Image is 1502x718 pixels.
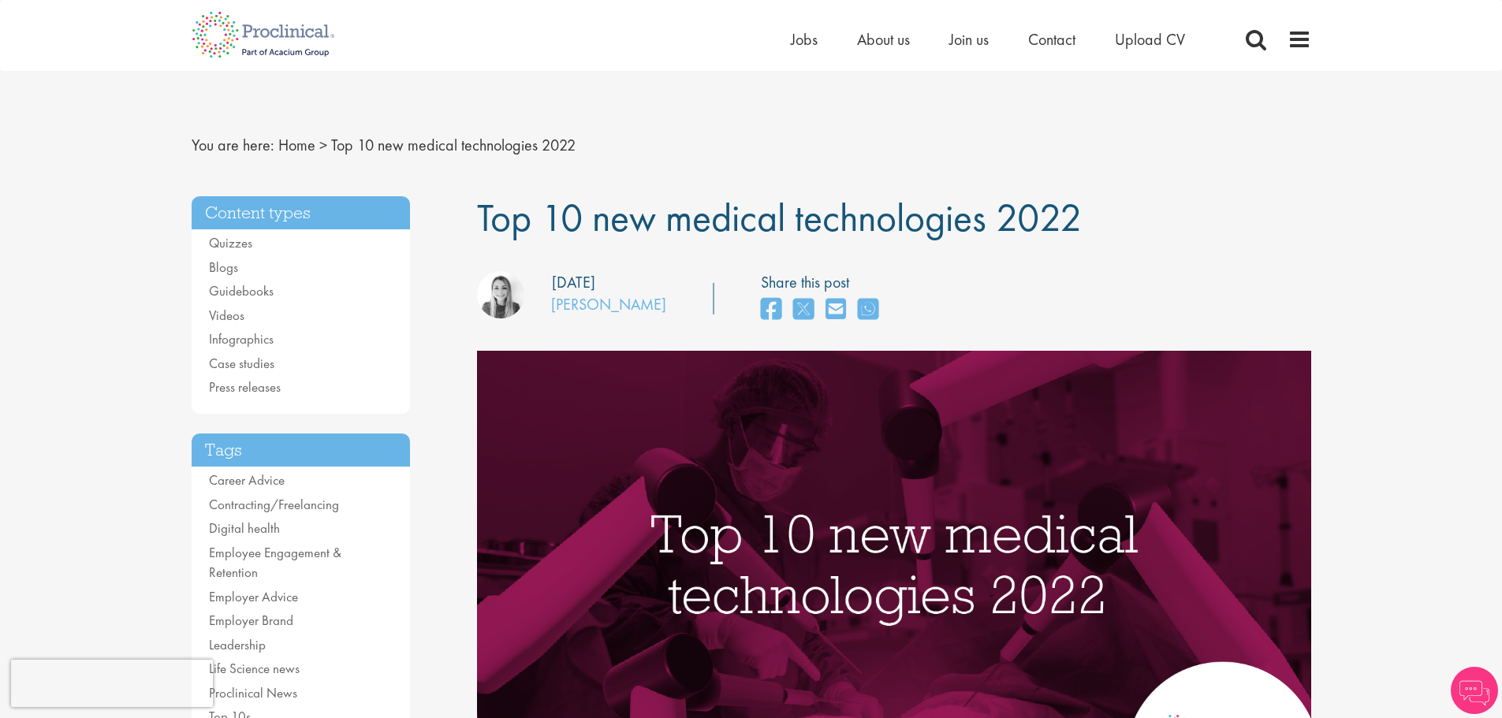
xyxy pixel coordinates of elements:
[209,636,266,653] a: Leadership
[761,271,886,294] label: Share this post
[209,378,281,396] a: Press releases
[278,135,315,155] a: breadcrumb link
[761,293,781,327] a: share on facebook
[209,259,238,276] a: Blogs
[331,135,576,155] span: Top 10 new medical technologies 2022
[857,29,910,50] a: About us
[858,293,878,327] a: share on whats app
[192,433,411,467] h3: Tags
[209,471,285,489] a: Career Advice
[477,271,524,318] img: Hannah Burke
[209,355,274,372] a: Case studies
[209,519,280,537] a: Digital health
[209,307,244,324] a: Videos
[477,192,1082,243] span: Top 10 new medical technologies 2022
[209,234,252,251] a: Quizzes
[11,660,213,707] iframe: reCAPTCHA
[1115,29,1185,50] a: Upload CV
[551,294,666,314] a: [PERSON_NAME]
[793,293,814,327] a: share on twitter
[826,293,846,327] a: share on email
[209,612,293,629] a: Employer Brand
[1451,667,1498,714] img: Chatbot
[209,544,341,582] a: Employee Engagement & Retention
[209,496,339,513] a: Contracting/Freelancing
[209,660,300,677] a: Life Science news
[192,135,274,155] span: You are here:
[209,684,297,701] a: Proclinical News
[552,271,595,294] div: [DATE]
[209,330,274,348] a: Infographics
[209,282,274,299] a: Guidebooks
[949,29,989,50] a: Join us
[1028,29,1075,50] a: Contact
[791,29,818,50] a: Jobs
[209,588,298,605] a: Employer Advice
[319,135,327,155] span: >
[192,196,411,230] h3: Content types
